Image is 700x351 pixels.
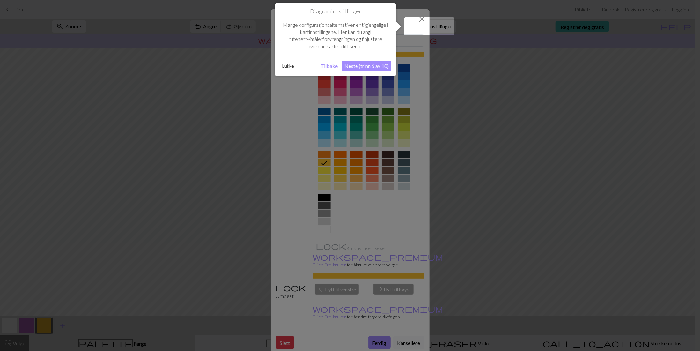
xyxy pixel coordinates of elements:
button: Neste (trinn 6 av 10) [342,61,391,71]
button: Tilbake [318,61,340,71]
font: Lukke [282,63,294,69]
font: Mange konfigurasjonsalternativer er tilgjengelige i kartinnstillingene. Her kan du angi rutenett-... [283,22,388,49]
font: Neste (trinn 6 av 10) [344,63,389,69]
div: Diagraminnstillinger [275,3,396,76]
font: Tilbake [321,63,338,69]
font: Diagraminnstillinger [310,8,361,15]
button: Lukke [280,61,297,71]
h1: Diagraminnstillinger [280,8,391,15]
